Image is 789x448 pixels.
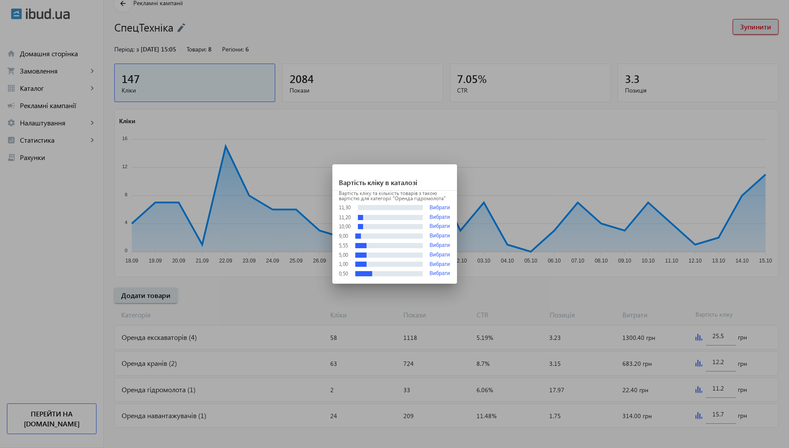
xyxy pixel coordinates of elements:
[430,262,450,268] button: Вибрати
[430,205,450,211] button: Вибрати
[339,262,348,267] div: 1,00
[339,253,348,258] div: 5,00
[339,271,348,276] div: 0,50
[332,164,457,191] h1: Вартість кліку в каталозі
[339,224,351,229] div: 10,00
[339,191,450,201] p: Вартість кліку та кількість товарів з такою вартістю для категорії "Оренда гідромолота"
[430,214,450,221] button: Вибрати
[339,243,348,248] div: 5,55
[430,252,450,258] button: Вибрати
[430,224,450,230] button: Вибрати
[430,271,450,277] button: Вибрати
[430,233,450,239] button: Вибрати
[339,234,348,239] div: 9,00
[430,243,450,249] button: Вибрати
[339,215,351,220] div: 11,20
[339,205,351,210] div: 11,30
